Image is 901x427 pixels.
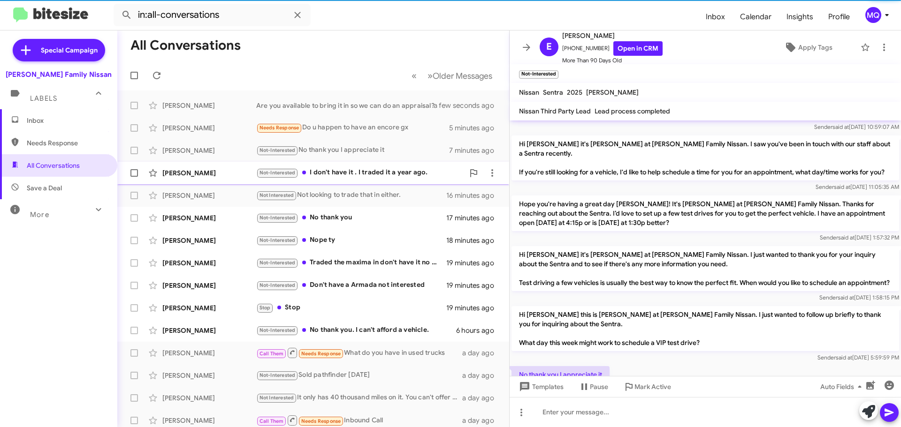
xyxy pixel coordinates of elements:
[562,41,663,56] span: [PHONE_NUMBER]
[260,418,284,424] span: Call Them
[838,234,855,241] span: said at
[162,326,256,335] div: [PERSON_NAME]
[512,366,610,383] p: No thank you I appreciate it
[512,135,899,180] p: Hi [PERSON_NAME] it's [PERSON_NAME] at [PERSON_NAME] Family Nissan. I saw you've been in touch wi...
[698,3,733,30] a: Inbox
[817,354,899,361] span: Sender [DATE] 5:59:59 PM
[27,161,80,170] span: All Conversations
[519,88,539,97] span: Nissan
[6,70,112,79] div: [PERSON_NAME] Family Nissan
[256,122,449,133] div: Do u happen to have an encore gx
[260,260,296,266] span: Not-Interested
[462,371,502,380] div: a day ago
[260,327,296,333] span: Not-Interested
[510,378,571,395] button: Templates
[512,306,899,351] p: Hi [PERSON_NAME] this is [PERSON_NAME] at [PERSON_NAME] Family Nissan. I just wanted to follow up...
[446,281,502,290] div: 19 minutes ago
[301,351,341,357] span: Needs Response
[162,416,256,425] div: [PERSON_NAME]
[543,88,563,97] span: Sentra
[567,88,582,97] span: 2025
[836,354,852,361] span: said at
[260,147,296,153] span: Not-Interested
[256,370,462,381] div: Sold pathfinder [DATE]
[798,39,832,56] span: Apply Tags
[256,414,462,426] div: Inbound Call
[519,70,558,79] small: Not-Interested
[30,210,49,219] span: More
[760,39,856,56] button: Apply Tags
[260,192,294,198] span: Not Interested
[406,66,498,85] nav: Page navigation example
[449,146,502,155] div: 7 minutes ago
[865,7,881,23] div: MQ
[27,138,107,148] span: Needs Response
[256,392,462,403] div: It only has 40 thousand miles on it. You can't offer me enough sorry.
[462,393,502,403] div: a day ago
[779,3,821,30] a: Insights
[162,101,256,110] div: [PERSON_NAME]
[162,191,256,200] div: [PERSON_NAME]
[512,195,899,231] p: Hope you're having a great day [PERSON_NAME]! It's [PERSON_NAME] at [PERSON_NAME] Family Nissan. ...
[456,326,502,335] div: 6 hours ago
[260,351,284,357] span: Call Them
[27,183,62,193] span: Save a Deal
[449,123,502,133] div: 5 minutes ago
[813,378,873,395] button: Auto Fields
[162,371,256,380] div: [PERSON_NAME]
[256,325,456,336] div: No thank you. I can't afford a vehicle.
[30,94,57,103] span: Labels
[256,280,446,291] div: Don't have a Armada not interested
[820,234,899,241] span: Sender [DATE] 1:57:32 PM
[162,146,256,155] div: [PERSON_NAME]
[814,123,899,130] span: Sender [DATE] 10:59:07 AM
[260,237,296,243] span: Not-Interested
[517,378,564,395] span: Templates
[256,190,446,201] div: Not looking to trade that in either.
[595,107,670,115] span: Lead process completed
[446,191,502,200] div: 16 minutes ago
[256,235,446,246] div: Nope ty
[819,294,899,301] span: Sender [DATE] 1:58:15 PM
[634,378,671,395] span: Mark Active
[130,38,241,53] h1: All Conversations
[821,3,857,30] a: Profile
[838,294,854,301] span: said at
[260,282,296,288] span: Not-Interested
[512,246,899,291] p: Hi [PERSON_NAME] it's [PERSON_NAME] at [PERSON_NAME] Family Nissan. I just wanted to thank you fo...
[586,88,639,97] span: [PERSON_NAME]
[519,107,591,115] span: Nissan Third Party Lead
[613,41,663,56] a: Open in CRM
[256,167,464,178] div: I don't have it . I traded it a year ago.
[162,123,256,133] div: [PERSON_NAME]
[834,183,850,190] span: said at
[462,416,502,425] div: a day ago
[546,39,552,54] span: E
[571,378,616,395] button: Pause
[590,378,608,395] span: Pause
[406,66,422,85] button: Previous
[733,3,779,30] a: Calendar
[562,30,663,41] span: [PERSON_NAME]
[446,303,502,313] div: 19 minutes ago
[260,215,296,221] span: Not-Interested
[27,116,107,125] span: Inbox
[820,378,865,395] span: Auto Fields
[428,70,433,82] span: »
[260,125,299,131] span: Needs Response
[433,71,492,81] span: Older Messages
[260,395,294,401] span: Not Interested
[162,168,256,178] div: [PERSON_NAME]
[260,305,271,311] span: Stop
[256,257,446,268] div: Traded the maxima in don't have it no more
[446,213,502,223] div: 17 minutes ago
[462,348,502,358] div: a day ago
[260,170,296,176] span: Not-Interested
[256,212,446,223] div: No thank you
[114,4,311,26] input: Search
[162,258,256,268] div: [PERSON_NAME]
